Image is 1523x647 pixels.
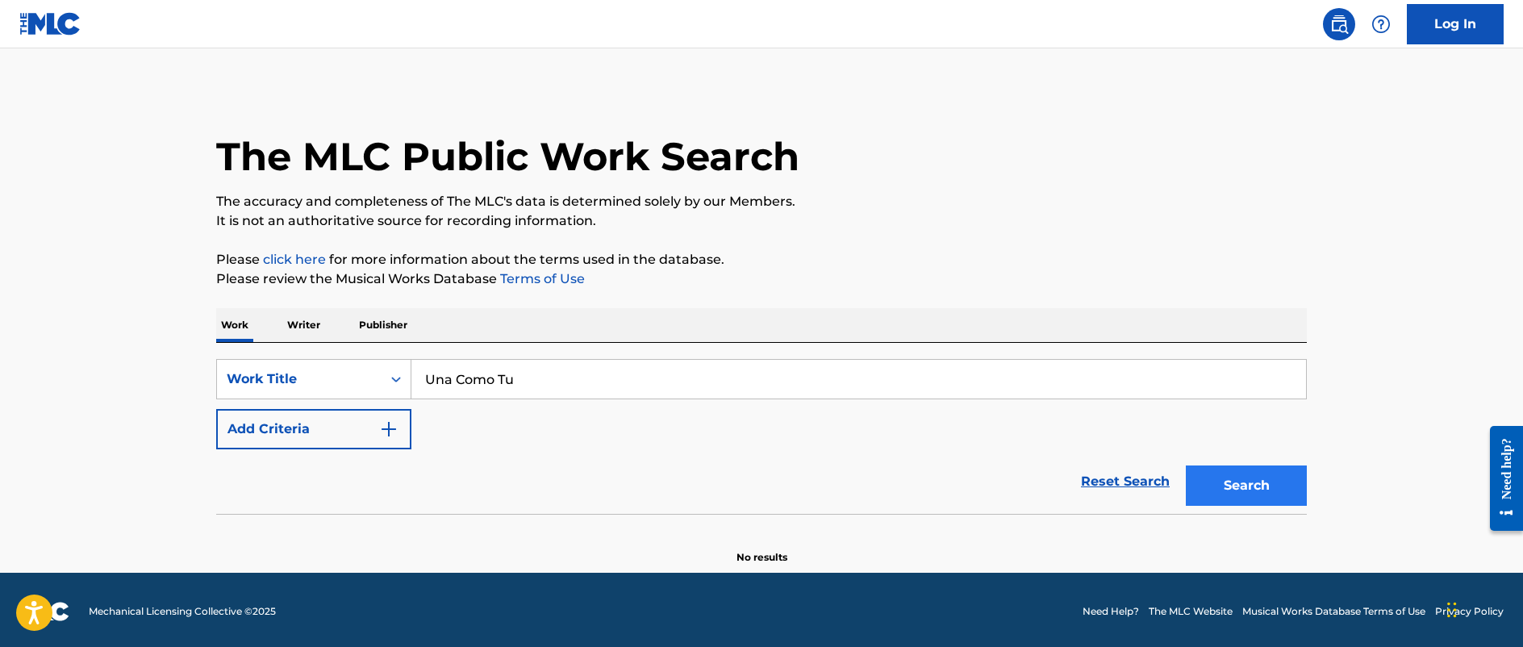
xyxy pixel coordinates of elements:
[1447,586,1457,634] div: Drag
[379,420,398,439] img: 9d2ae6d4665cec9f34b9.svg
[216,308,253,342] p: Work
[216,269,1307,289] p: Please review the Musical Works Database
[1329,15,1349,34] img: search
[19,12,81,35] img: MLC Logo
[227,369,372,389] div: Work Title
[89,604,276,619] span: Mechanical Licensing Collective © 2025
[216,192,1307,211] p: The accuracy and completeness of The MLC's data is determined solely by our Members.
[282,308,325,342] p: Writer
[1365,8,1397,40] div: Help
[1186,465,1307,506] button: Search
[736,531,787,565] p: No results
[497,271,585,286] a: Terms of Use
[1242,604,1425,619] a: Musical Works Database Terms of Use
[1149,604,1233,619] a: The MLC Website
[216,409,411,449] button: Add Criteria
[216,211,1307,231] p: It is not an authoritative source for recording information.
[263,252,326,267] a: click here
[1371,15,1391,34] img: help
[1073,464,1178,499] a: Reset Search
[1478,413,1523,543] iframe: Resource Center
[1407,4,1504,44] a: Log In
[216,359,1307,514] form: Search Form
[1083,604,1139,619] a: Need Help?
[216,250,1307,269] p: Please for more information about the terms used in the database.
[216,132,799,181] h1: The MLC Public Work Search
[354,308,412,342] p: Publisher
[1435,604,1504,619] a: Privacy Policy
[1323,8,1355,40] a: Public Search
[1442,570,1523,647] iframe: Chat Widget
